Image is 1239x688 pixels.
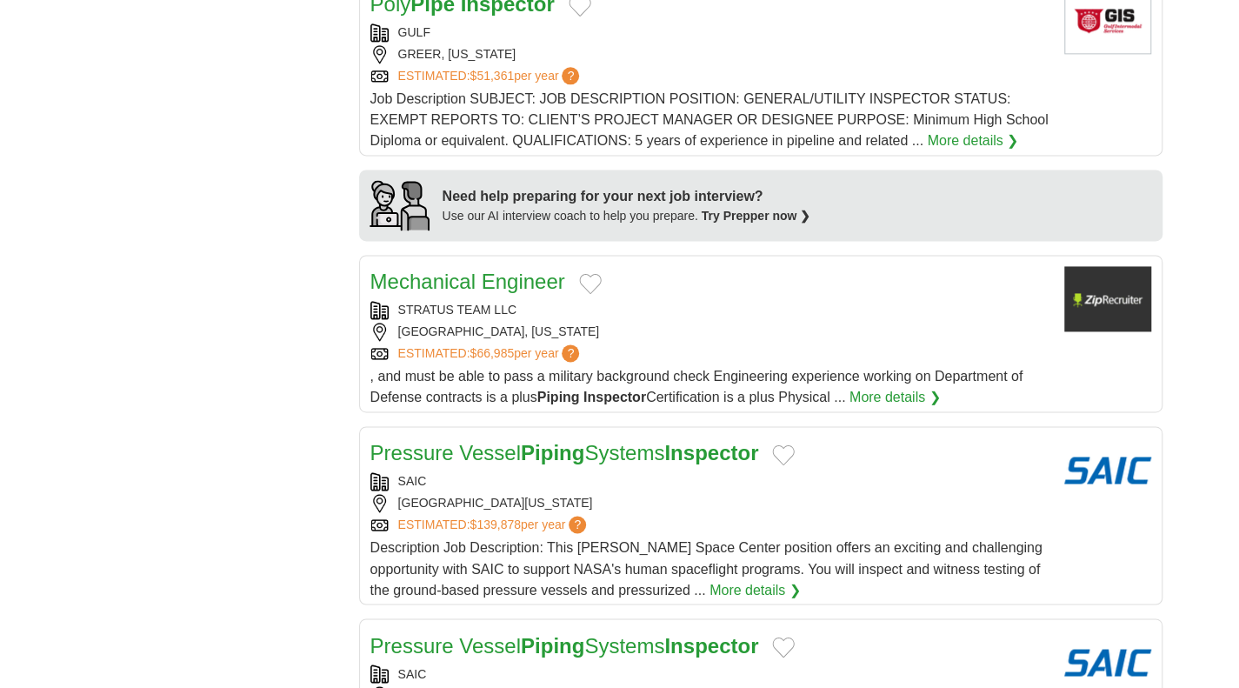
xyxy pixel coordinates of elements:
span: $51,361 [470,69,514,83]
div: STRATUS TEAM LLC [370,301,1050,319]
div: GREER, [US_STATE] [370,45,1050,63]
span: Description Job Description: This [PERSON_NAME] Space Center position offers an exciting and chal... [370,540,1042,597]
a: SAIC [398,666,427,680]
span: $139,878 [470,518,520,531]
div: [GEOGRAPHIC_DATA][US_STATE] [370,494,1050,512]
a: ESTIMATED:$139,878per year? [398,516,590,534]
button: Add to favorite jobs [579,273,602,294]
a: Pressure VesselPipingSystemsInspector [370,441,759,464]
img: Company logo [1064,266,1151,331]
button: Add to favorite jobs [772,444,795,465]
strong: Piping [521,441,584,464]
span: , and must be able to pass a military background check Engineering experience working on Departme... [370,369,1023,404]
img: SAIC logo [1064,438,1151,503]
div: [GEOGRAPHIC_DATA], [US_STATE] [370,323,1050,341]
span: ? [569,516,586,533]
a: ESTIMATED:$51,361per year? [398,67,583,85]
a: SAIC [398,474,427,488]
strong: Inspector [664,441,758,464]
a: Mechanical Engineer [370,270,565,293]
div: Need help preparing for your next job interview? [443,186,811,207]
strong: Inspector [583,390,646,404]
div: Use our AI interview coach to help you prepare. [443,207,811,225]
span: ? [562,344,579,362]
span: ? [562,67,579,84]
a: More details ❯ [927,130,1018,151]
strong: Piping [521,633,584,657]
span: $66,985 [470,346,514,360]
span: Job Description SUBJECT: JOB DESCRIPTION POSITION: GENERAL/UTILITY INSPECTOR STATUS: EXEMPT REPOR... [370,91,1049,148]
a: More details ❯ [849,387,941,408]
a: More details ❯ [709,579,801,600]
a: GULF [398,25,430,39]
button: Add to favorite jobs [772,637,795,658]
a: Pressure VesselPipingSystemsInspector [370,633,759,657]
a: Try Prepper now ❯ [702,209,811,223]
strong: Piping [537,390,580,404]
strong: Inspector [664,633,758,657]
a: ESTIMATED:$66,985per year? [398,344,583,363]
